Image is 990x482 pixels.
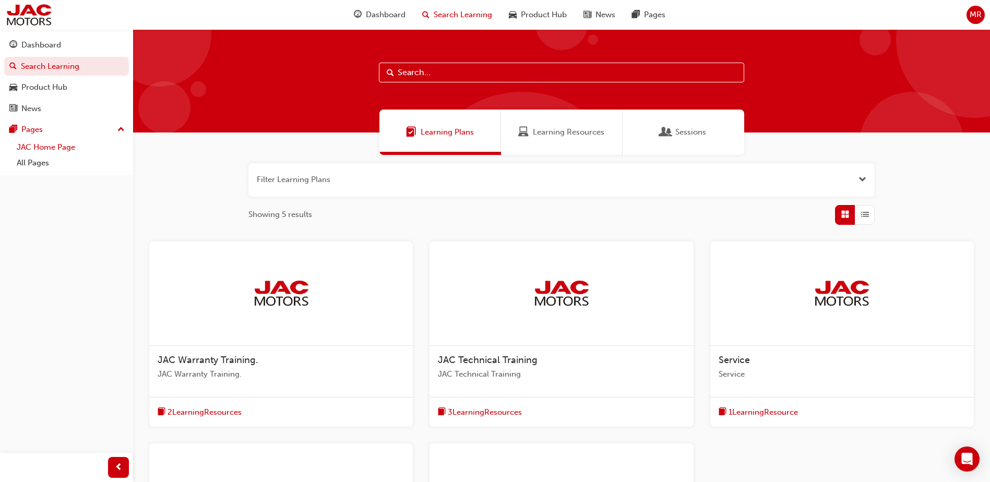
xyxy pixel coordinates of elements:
[4,99,129,118] a: News
[448,406,522,418] span: 3 Learning Resources
[4,120,129,139] button: Pages
[858,174,866,186] button: Open the filter
[595,9,615,21] span: News
[158,406,165,419] span: book-icon
[248,209,312,221] span: Showing 5 results
[5,3,53,27] img: jac-portal
[366,9,405,21] span: Dashboard
[9,125,17,135] span: pages-icon
[430,242,693,427] a: jac-portalJAC Technical TrainingJAC Technical Trainingbook-icon3LearningResources
[719,354,750,366] span: Service
[967,6,985,24] button: MR
[149,242,413,427] a: jac-portalJAC Warranty Training.JAC Warranty Training.book-icon2LearningResources
[500,4,575,26] a: car-iconProduct Hub
[4,33,129,120] button: DashboardSearch LearningProduct HubNews
[675,126,706,138] span: Sessions
[710,242,974,427] a: jac-portalServiceServicebook-icon1LearningResource
[13,155,129,171] a: All Pages
[719,368,965,380] span: Service
[421,126,474,138] span: Learning Plans
[583,8,591,21] span: news-icon
[955,447,980,472] div: Open Intercom Messenger
[518,126,529,138] span: Learning Resources
[21,39,61,51] div: Dashboard
[253,279,310,307] img: jac-portal
[509,8,517,21] span: car-icon
[387,67,394,79] span: Search
[632,8,640,21] span: pages-icon
[168,406,242,418] span: 2 Learning Resources
[13,139,129,155] a: JAC Home Page
[9,62,17,71] span: search-icon
[623,110,744,155] a: SessionsSessions
[501,110,623,155] a: Learning ResourcesLearning Resources
[861,209,869,221] span: List
[9,41,17,50] span: guage-icon
[719,406,726,419] span: book-icon
[414,4,500,26] a: search-iconSearch Learning
[438,368,685,380] span: JAC Technical Training
[158,406,242,419] button: book-icon2LearningResources
[9,104,17,114] span: news-icon
[434,9,492,21] span: Search Learning
[644,9,665,21] span: Pages
[21,103,41,115] div: News
[158,368,404,380] span: JAC Warranty Training.
[719,406,798,419] button: book-icon1LearningResource
[9,83,17,92] span: car-icon
[345,4,414,26] a: guage-iconDashboard
[379,63,744,82] input: Search...
[438,406,522,419] button: book-icon3LearningResources
[21,81,67,93] div: Product Hub
[4,57,129,76] a: Search Learning
[729,406,798,418] span: 1 Learning Resource
[354,8,362,21] span: guage-icon
[438,406,446,419] span: book-icon
[813,279,870,307] img: jac-portal
[521,9,567,21] span: Product Hub
[115,461,123,474] span: prev-icon
[533,126,604,138] span: Learning Resources
[158,354,258,366] span: JAC Warranty Training.
[4,78,129,97] a: Product Hub
[379,110,501,155] a: Learning PlansLearning Plans
[575,4,624,26] a: news-iconNews
[21,124,43,136] div: Pages
[624,4,674,26] a: pages-iconPages
[438,354,538,366] span: JAC Technical Training
[970,9,982,21] span: MR
[661,126,671,138] span: Sessions
[422,8,430,21] span: search-icon
[841,209,849,221] span: Grid
[533,279,590,307] img: jac-portal
[4,35,129,55] a: Dashboard
[117,123,125,137] span: up-icon
[406,126,416,138] span: Learning Plans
